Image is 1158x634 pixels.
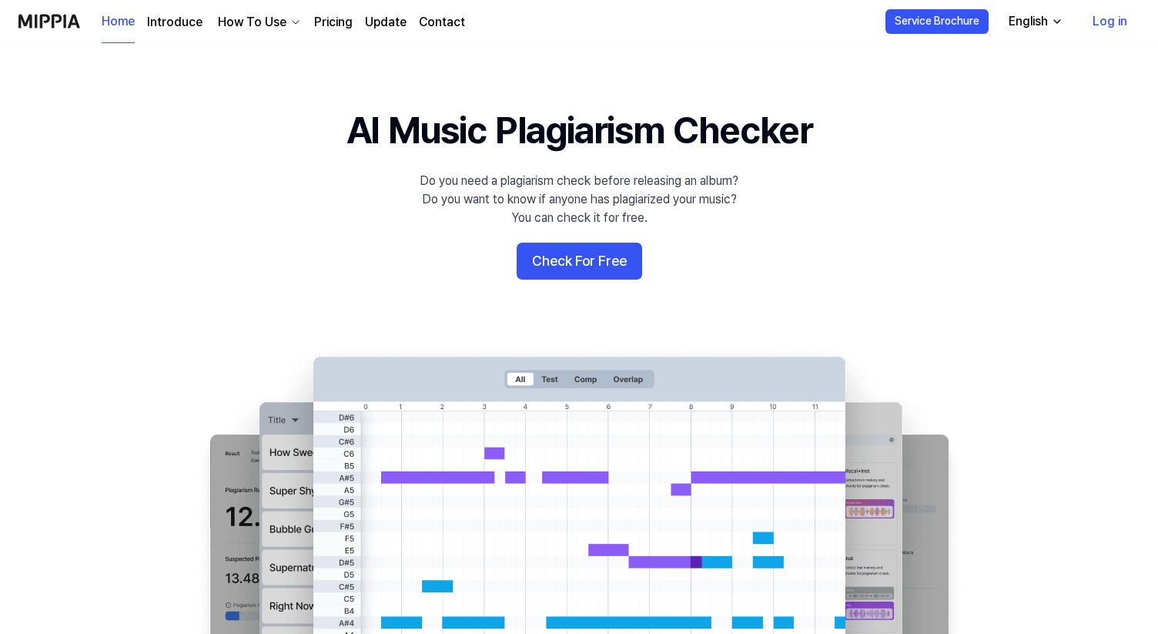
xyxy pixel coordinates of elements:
[215,13,289,32] div: How To Use
[215,13,302,32] button: How To Use
[147,13,202,32] a: Introduce
[517,243,642,280] button: Check For Free
[365,13,407,32] a: Update
[346,105,812,156] h1: AI Music Plagiarism Checker
[314,13,353,32] a: Pricing
[885,9,989,34] button: Service Brochure
[102,1,135,43] a: Home
[420,172,738,227] div: Do you need a plagiarism check before releasing an album? Do you want to know if anyone has plagi...
[419,13,465,32] a: Contact
[1006,12,1051,31] div: English
[996,6,1073,37] button: English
